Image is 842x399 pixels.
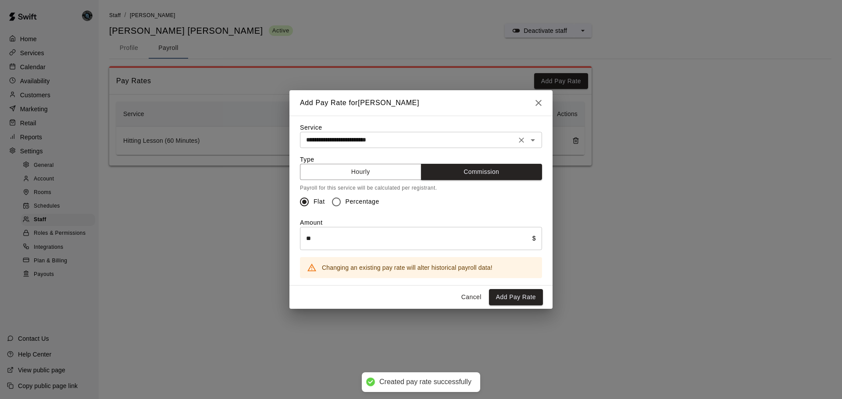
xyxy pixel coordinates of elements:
[379,378,471,387] div: Created pay rate successfully
[314,197,325,206] span: Flat
[300,156,314,163] label: Type
[346,197,379,206] span: Percentage
[300,193,542,211] div: amountType
[300,124,322,131] label: Service
[300,164,542,180] div: outlined primary button group
[489,289,543,305] button: Add Pay Rate
[515,134,528,146] button: Clear
[421,164,542,180] button: Commission
[532,234,536,243] p: $
[457,289,485,305] button: Cancel
[289,90,430,116] h2: Add Pay Rate for [PERSON_NAME]
[322,260,492,275] div: Changing an existing pay rate will alter historical payroll data!
[300,164,421,180] button: Hourly
[527,134,539,146] button: Open
[300,219,323,226] label: Amount
[300,185,437,191] span: Payroll for this service will be calculated per registrant.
